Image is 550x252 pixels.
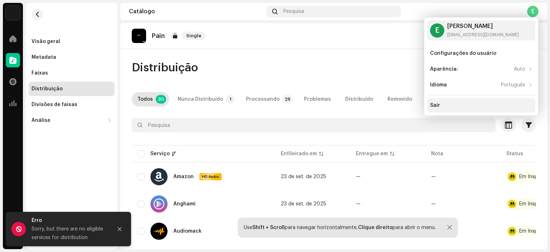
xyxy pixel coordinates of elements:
[29,82,115,96] re-m-nav-item: Distribuição
[132,29,146,43] img: 7d81d198-24fa-41d3-ba0e-5a6b15a668db
[430,82,447,88] div: Idioma
[32,39,60,44] div: Visão geral
[431,174,436,179] re-a-table-badge: —
[178,92,223,106] div: Nunca Distribuído
[132,118,496,132] input: Pesquisa
[32,70,48,76] div: Faixas
[387,92,412,106] div: Removido
[430,23,444,38] div: E
[29,98,115,112] re-m-nav-item: Divisões de faixas
[427,62,535,76] re-m-nav-item: Aparência:
[29,113,115,128] re-m-nav-dropdown: Análise
[173,229,202,234] div: Audiomack
[32,102,77,108] div: Divisões de faixas
[252,225,285,230] strong: Shift + Scroll
[32,216,107,225] div: Erro
[527,6,539,17] div: E
[244,225,436,230] div: Use para navegar horizontalmente, para abrir o menu.
[29,66,115,80] re-m-nav-item: Faixas
[356,174,361,179] span: —
[137,92,153,106] div: Todos
[226,95,235,104] p-badge: 1
[156,95,166,104] p-badge: 30
[6,6,20,20] img: 4d5a508c-c80f-4d99-b7fb-82554657661d
[32,54,56,60] div: Metadata
[430,103,440,108] div: Sair
[519,174,550,179] div: Em Inspeção
[427,46,535,61] re-m-nav-item: Configurações do usuário
[152,32,165,40] p: Pain
[304,92,331,106] div: Problemas
[358,225,392,230] strong: Clique direito
[173,174,194,179] div: Amazon
[427,98,535,113] re-m-nav-item: Sair
[430,66,458,72] div: Aparência:
[129,9,264,14] div: Catálogo
[514,66,525,72] div: Auto
[283,9,304,14] span: Pesquisa
[173,201,196,206] div: Anghami
[447,23,519,29] div: [PERSON_NAME]
[246,92,280,106] div: Processando
[150,150,170,157] div: Serviço
[281,150,317,157] div: Enfileirado em
[356,150,388,157] div: Entregue em
[281,174,326,179] span: 23 de set. de 2025
[32,86,63,92] div: Distribuição
[132,61,198,75] span: Distribuição
[519,201,550,206] div: Em Inspeção
[345,92,373,106] div: Distribuído
[501,82,525,88] div: Português
[356,201,361,206] span: —
[431,201,436,206] re-a-table-badge: —
[29,34,115,49] re-m-nav-item: Visão geral
[32,118,50,123] div: Análise
[32,225,107,242] div: Sorry, but there are no eligible services for distribution
[430,51,496,56] div: Configurações do usuário
[519,229,550,234] div: Em Inspeção
[29,50,115,65] re-m-nav-item: Metadata
[182,32,206,40] span: Single
[427,78,535,92] re-m-nav-item: Idioma
[281,201,326,206] span: 23 de set. de 2025
[283,95,293,104] p-badge: 29
[200,174,221,179] span: HD Audio
[447,32,519,38] div: [EMAIL_ADDRESS][DOMAIN_NAME]
[112,222,127,236] button: Close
